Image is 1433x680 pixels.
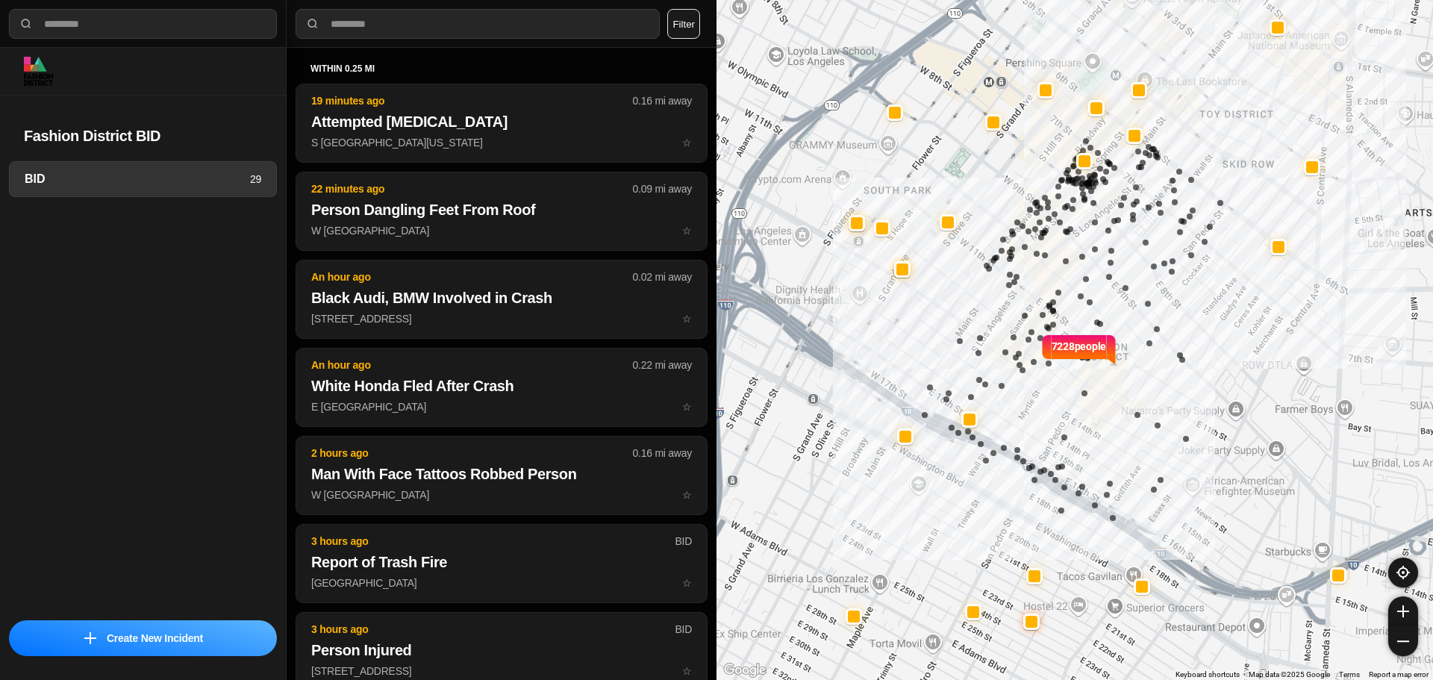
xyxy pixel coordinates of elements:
[311,111,692,132] h2: Attempted [MEDICAL_DATA]
[682,137,692,149] span: star
[296,436,708,515] button: 2 hours ago0.16 mi awayMan With Face Tattoos Robbed PersonW [GEOGRAPHIC_DATA]star
[311,375,692,396] h2: White Honda Fled After Crash
[1249,670,1330,679] span: Map data ©2025 Google
[1388,626,1418,656] button: zoom-out
[682,401,692,413] span: star
[633,446,692,461] p: 0.16 mi away
[1040,333,1052,366] img: notch
[107,631,203,646] p: Create New Incident
[296,576,708,589] a: 3 hours agoBIDReport of Trash Fire[GEOGRAPHIC_DATA]star
[250,172,261,187] p: 29
[9,620,277,656] button: iconCreate New Incident
[311,552,692,573] h2: Report of Trash Fire
[1176,670,1240,680] button: Keyboard shortcuts
[296,224,708,237] a: 22 minutes ago0.09 mi awayPerson Dangling Feet From RoofW [GEOGRAPHIC_DATA]star
[311,93,633,108] p: 19 minutes ago
[311,181,633,196] p: 22 minutes ago
[311,269,633,284] p: An hour ago
[24,125,262,146] h2: Fashion District BID
[682,225,692,237] span: star
[682,577,692,589] span: star
[720,661,769,680] a: Open this area in Google Maps (opens a new window)
[1106,333,1117,366] img: notch
[296,172,708,251] button: 22 minutes ago0.09 mi awayPerson Dangling Feet From RoofW [GEOGRAPHIC_DATA]star
[1388,596,1418,626] button: zoom-in
[1396,566,1410,579] img: recenter
[296,84,708,163] button: 19 minutes ago0.16 mi awayAttempted [MEDICAL_DATA]S [GEOGRAPHIC_DATA][US_STATE]star
[311,487,692,502] p: W [GEOGRAPHIC_DATA]
[296,400,708,413] a: An hour ago0.22 mi awayWhite Honda Fled After CrashE [GEOGRAPHIC_DATA]star
[667,9,700,39] button: Filter
[9,161,277,197] a: BID29
[296,488,708,501] a: 2 hours ago0.16 mi awayMan With Face Tattoos Robbed PersonW [GEOGRAPHIC_DATA]star
[296,664,708,677] a: 3 hours agoBIDPerson Injured[STREET_ADDRESS]star
[720,661,769,680] img: Google
[675,622,692,637] p: BID
[311,287,692,308] h2: Black Audi, BMW Involved in Crash
[311,664,692,679] p: [STREET_ADDRESS]
[1052,339,1107,372] p: 7228 people
[633,358,692,372] p: 0.22 mi away
[311,311,692,326] p: [STREET_ADDRESS]
[633,93,692,108] p: 0.16 mi away
[311,399,692,414] p: E [GEOGRAPHIC_DATA]
[311,135,692,150] p: S [GEOGRAPHIC_DATA][US_STATE]
[682,665,692,677] span: star
[296,312,708,325] a: An hour ago0.02 mi awayBlack Audi, BMW Involved in Crash[STREET_ADDRESS]star
[25,170,250,188] h3: BID
[305,16,320,31] img: search
[675,534,692,549] p: BID
[296,260,708,339] button: An hour ago0.02 mi awayBlack Audi, BMW Involved in Crash[STREET_ADDRESS]star
[633,181,692,196] p: 0.09 mi away
[311,223,692,238] p: W [GEOGRAPHIC_DATA]
[296,524,708,603] button: 3 hours agoBIDReport of Trash Fire[GEOGRAPHIC_DATA]star
[296,348,708,427] button: An hour ago0.22 mi awayWhite Honda Fled After CrashE [GEOGRAPHIC_DATA]star
[1388,558,1418,587] button: recenter
[311,199,692,220] h2: Person Dangling Feet From Roof
[682,489,692,501] span: star
[311,575,692,590] p: [GEOGRAPHIC_DATA]
[84,632,96,644] img: icon
[633,269,692,284] p: 0.02 mi away
[682,313,692,325] span: star
[24,57,53,86] img: logo
[311,358,633,372] p: An hour ago
[19,16,34,31] img: search
[1339,670,1360,679] a: Terms (opens in new tab)
[311,446,633,461] p: 2 hours ago
[1369,670,1429,679] a: Report a map error
[311,622,675,637] p: 3 hours ago
[311,640,692,661] h2: Person Injured
[1397,605,1409,617] img: zoom-in
[310,63,693,75] h5: within 0.25 mi
[1397,635,1409,647] img: zoom-out
[296,136,708,149] a: 19 minutes ago0.16 mi awayAttempted [MEDICAL_DATA]S [GEOGRAPHIC_DATA][US_STATE]star
[311,534,675,549] p: 3 hours ago
[311,464,692,484] h2: Man With Face Tattoos Robbed Person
